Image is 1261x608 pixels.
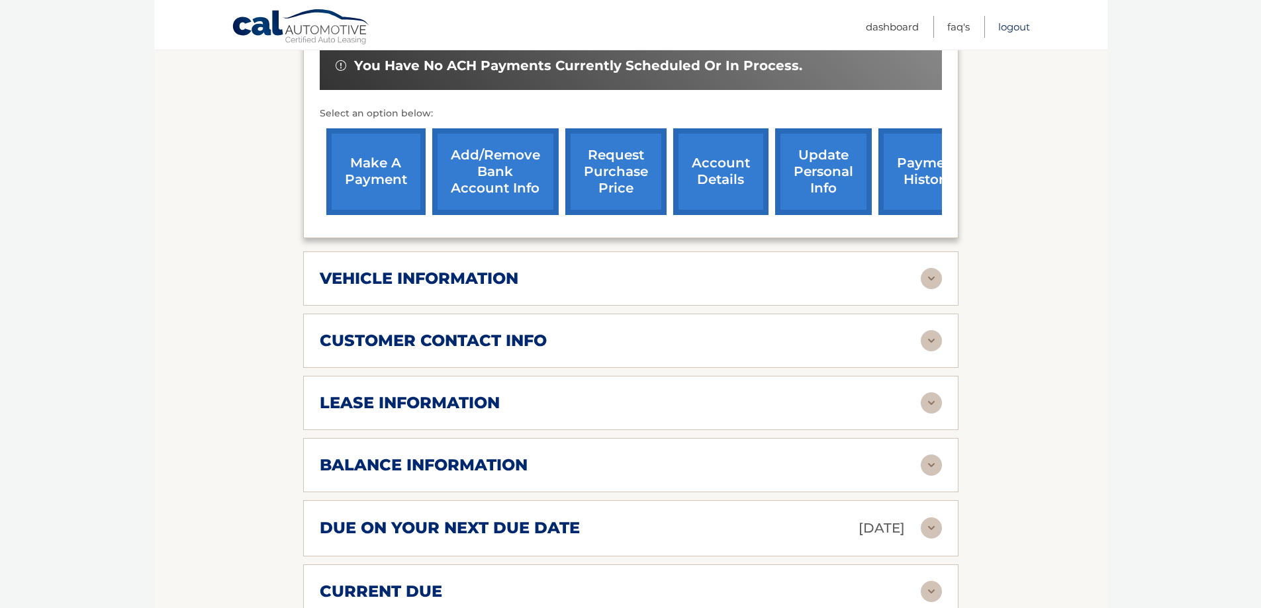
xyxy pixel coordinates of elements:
[921,268,942,289] img: accordion-rest.svg
[921,581,942,602] img: accordion-rest.svg
[878,128,978,215] a: payment history
[320,269,518,288] h2: vehicle information
[320,455,528,475] h2: balance information
[775,128,872,215] a: update personal info
[947,16,970,38] a: FAQ's
[320,106,942,122] p: Select an option below:
[921,330,942,351] img: accordion-rest.svg
[326,128,426,215] a: make a payment
[921,517,942,539] img: accordion-rest.svg
[432,128,559,215] a: Add/Remove bank account info
[565,128,667,215] a: request purchase price
[320,582,442,601] h2: current due
[921,392,942,413] img: accordion-rest.svg
[866,16,919,38] a: Dashboard
[354,58,802,74] span: You have no ACH payments currently scheduled or in process.
[320,518,580,538] h2: due on your next due date
[859,517,905,540] p: [DATE]
[998,16,1030,38] a: Logout
[320,393,500,413] h2: lease information
[320,331,547,351] h2: customer contact info
[921,455,942,476] img: accordion-rest.svg
[336,60,346,71] img: alert-white.svg
[232,9,371,47] a: Cal Automotive
[673,128,769,215] a: account details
